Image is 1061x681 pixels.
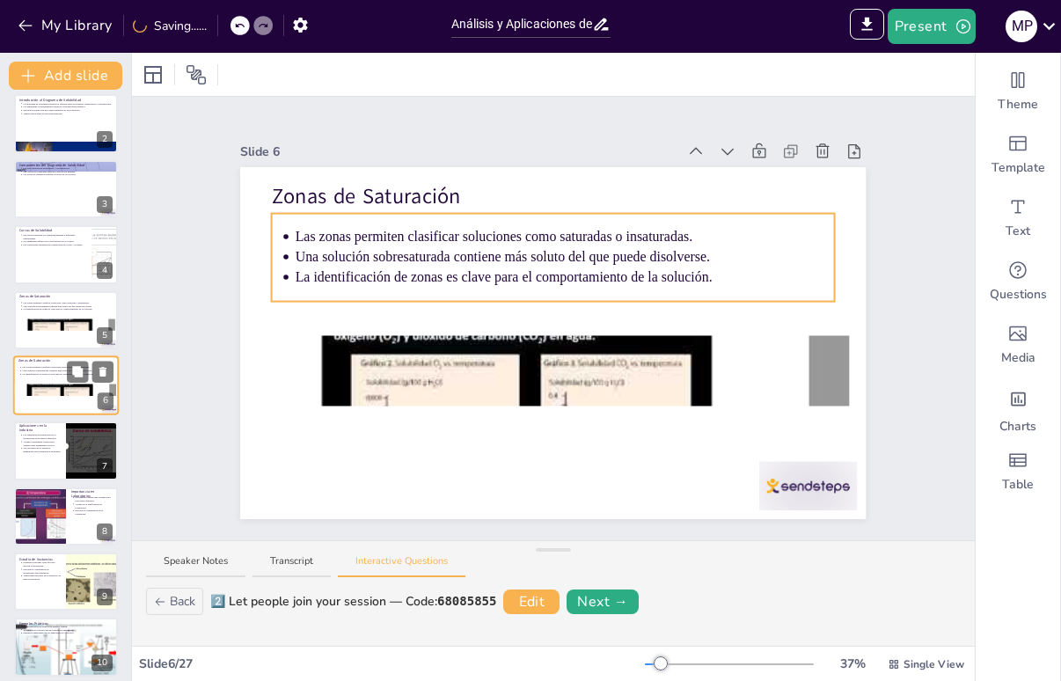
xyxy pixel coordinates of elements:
p: Permiten investigar cómo factores afectan la solubilidad. [23,561,61,567]
div: Add images, graphics, shapes or video [976,313,1060,377]
div: Layout [139,61,167,89]
p: Zonas de Saturación [19,293,113,298]
p: Las variaciones dependen de la naturaleza del soluto y solvente. [23,244,86,247]
p: Zonas de Saturación [272,182,835,211]
p: Son utilizados en la industria alimentaria para garantizar la seguridad. [23,447,61,453]
p: Las zonas de saturación definen el estado de la solución. [23,173,113,177]
p: Una solución sobresaturada contiene más soluto del que puede disolverse. [23,304,113,308]
div: Slide 6 [240,143,676,161]
div: 8 [97,524,113,540]
p: Aplicaciones en la Industria [19,423,61,433]
p: Introducción al Diagrama de Solubilidad [19,97,113,102]
p: La identificación de zonas es clave para el comportamiento de la solución. [22,373,113,377]
button: Speaker Notes [146,554,245,578]
p: Los diagramas son herramientas útiles en la investigación química. [23,105,113,108]
button: m p [1006,9,1037,44]
p: La cristalización de sales es un ejemplo común. [23,625,113,628]
div: m p [1006,11,1037,42]
button: Delete Slide [92,361,113,382]
p: Determinan condiciones óptimas para reacciones químicas. [75,495,113,502]
div: Add a table [976,440,1060,503]
div: 37 % [831,655,874,673]
button: Edit [503,589,560,614]
p: Facilitan la comprensión de la solubilidad. [75,509,113,515]
span: Text [1006,223,1030,240]
p: Un diagrama de solubilidad muestra la relación entre solubilidad, temperatura y concentración. [23,101,113,105]
p: Importancia en Laboratorios [71,489,113,499]
div: 10 [14,618,118,676]
div: Get real-time input from your audience [976,250,1060,313]
div: 3 [97,196,113,213]
p: Las curvas de solubilidad indican la disolución máxima. [23,170,113,173]
p: La identificación de zonas es clave para el comportamiento de la solución. [296,267,835,287]
p: Los ejes representan temperatura y concentración. [23,166,113,170]
div: Add charts and graphs [976,377,1060,440]
span: Template [991,159,1045,177]
p: La temperatura influye en la solubilidad de los sólidos. [23,240,86,244]
p: Los diagramas son esenciales en la formulación de productos químicos. [23,434,61,440]
span: Single View [904,656,964,672]
span: Export to PowerPoint [850,9,884,44]
div: Slide 6 / 27 [139,655,645,673]
span: Questions [990,286,1047,304]
span: Media [1001,349,1035,367]
button: My Library [13,11,120,40]
div: Add ready made slides [976,123,1060,187]
div: 2 [14,94,118,152]
div: 5 [97,327,113,344]
p: Ayudan en la purificación de compuestos. [75,502,113,509]
p: Las curvas muestran la solubilidad máxima a diferentes temperaturas. [23,234,86,240]
div: 10 [91,655,113,671]
button: Present [888,9,976,44]
p: Tienen aplicaciones en diversas industrias. [23,112,113,115]
p: Facilitan la comprensión de propiedades fisicoquímicas. [23,567,61,574]
span: 68085855 [437,594,496,608]
div: 6 [98,392,113,409]
p: Ejemplos Prácticos [19,620,113,626]
input: Insert title [451,11,592,37]
div: 2 [97,131,113,148]
span: Charts [999,418,1036,436]
p: Zonas de Saturación [18,358,113,363]
div: 7 [97,458,113,475]
div: Add text boxes [976,187,1060,250]
button: Add slide [9,62,122,90]
div: 6 [13,355,119,415]
div: Saving...... [133,17,207,35]
span: Table [1002,476,1034,494]
div: 4 [97,262,113,279]
p: Componentes del Diagrama de Solubilidad [19,163,113,168]
div: 5 [14,291,118,349]
span: Position [186,64,207,85]
button: Interactive Questions [338,554,465,578]
div: 9 [14,553,118,611]
div: 2️⃣ Let people join your session — Code: [210,592,496,611]
button: Transcript [252,554,331,578]
span: Theme [998,96,1038,113]
div: Change the overall theme [976,60,1060,123]
p: Una solución sobresaturada contiene más soluto del que puede disolverse. [22,370,113,373]
div: 8 [14,487,118,546]
p: Se utilizan en la extracción de compuestos industriales. [23,627,113,631]
div: 7 [14,421,118,480]
p: Ayudan a determinar condiciones óptimas para ingredientes activos. [23,441,61,447]
div: 3 [14,160,118,218]
p: Las zonas permiten clasificar soluciones como saturadas o insaturadas. [23,301,113,304]
p: Las zonas permiten clasificar soluciones como saturadas o insaturadas. [296,227,835,246]
p: La identificación de zonas es clave para el comportamiento de la solución. [23,307,113,311]
button: Back [146,588,203,615]
p: Las zonas permiten clasificar soluciones como saturadas o insaturadas. [22,366,113,370]
p: Tienen implicaciones en el desarrollo de nuevos materiales. [23,575,61,581]
div: 4 [14,225,118,283]
button: Duplicate Slide [67,361,88,382]
p: Una solución sobresaturada contiene más soluto del que puede disolverse. [296,247,835,267]
button: Next → [567,589,639,614]
div: 9 [97,589,113,605]
p: Ilustran la importancia de los diagramas en la práctica. [23,631,113,634]
p: Facilitan la predicción del comportamiento de las soluciones. [23,108,113,112]
p: Curvas de Solubilidad [19,228,87,233]
p: Estudio de Sustancias [19,557,61,562]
